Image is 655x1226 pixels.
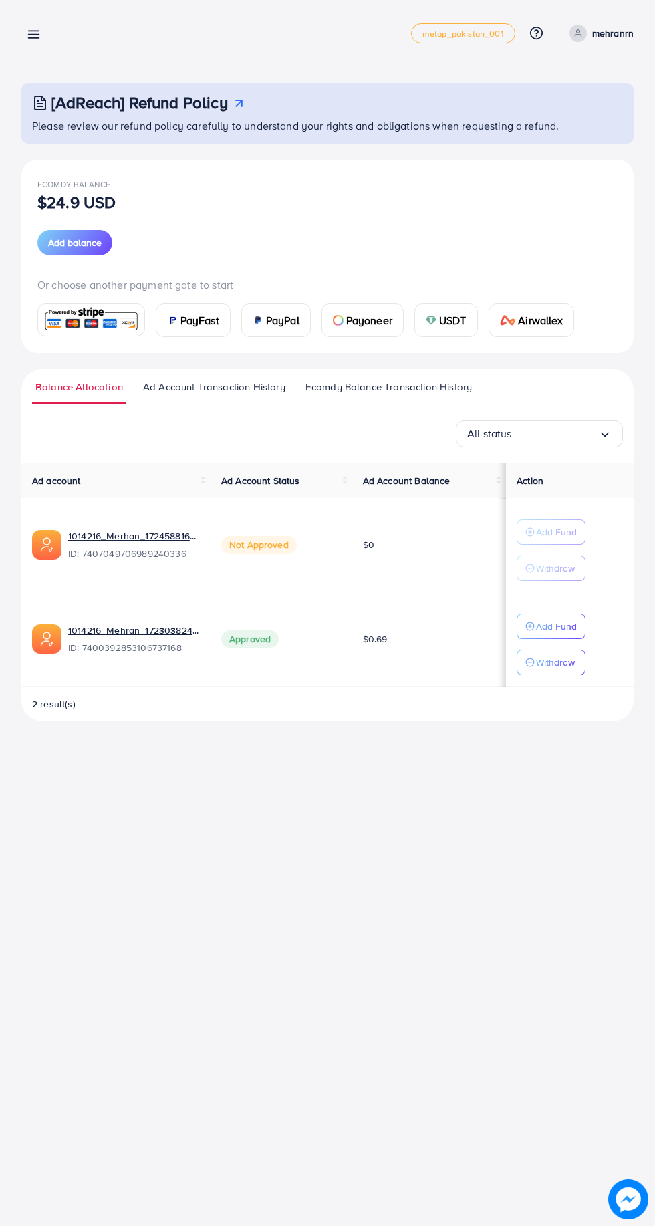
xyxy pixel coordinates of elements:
p: Withdraw [536,654,575,670]
input: Search for option [512,423,598,444]
span: Payoneer [346,312,392,328]
span: ID: 7400392853106737168 [68,641,200,654]
button: Withdraw [517,650,585,675]
span: Ecomdy Balance Transaction History [305,380,472,394]
img: ic-ads-acc.e4c84228.svg [32,624,61,654]
a: 1014216_Merhan_1724588164299 [68,529,200,543]
span: Approved [221,630,279,648]
button: Withdraw [517,556,585,581]
span: 2 result(s) [32,697,76,711]
div: Search for option [456,420,623,447]
div: <span class='underline'>1014216_Merhan_1724588164299</span></br>7407049706989240336 [68,529,200,560]
p: $24.9 USD [37,194,116,210]
a: cardUSDT [414,303,478,337]
p: Withdraw [536,560,575,576]
span: Action [517,474,543,487]
span: Ad Account Status [221,474,300,487]
span: PayPal [266,312,299,328]
span: Airwallex [518,312,562,328]
button: Add balance [37,230,112,255]
a: 1014216_Mehran_1723038241071 [68,624,200,637]
img: ic-ads-acc.e4c84228.svg [32,530,61,560]
a: card [37,303,145,336]
div: <span class='underline'>1014216_Mehran_1723038241071</span></br>7400392853106737168 [68,624,200,654]
span: USDT [439,312,467,328]
span: All status [467,423,512,444]
span: Ad Account Balance [363,474,450,487]
span: Ad account [32,474,81,487]
p: Add Fund [536,524,577,540]
button: Add Fund [517,614,585,639]
p: Add Fund [536,618,577,634]
img: image [608,1179,648,1219]
img: card [253,315,263,326]
a: cardPayFast [156,303,231,337]
span: Ad Account Transaction History [143,380,285,394]
img: card [500,315,516,326]
p: Please review our refund policy carefully to understand your rights and obligations when requesti... [32,118,626,134]
span: Balance Allocation [35,380,123,394]
a: cardPayoneer [321,303,404,337]
span: PayFast [180,312,219,328]
span: Not Approved [221,536,297,554]
img: card [167,315,178,326]
button: Add Fund [517,519,585,545]
span: $0.69 [363,632,388,646]
img: card [426,315,436,326]
a: cardAirwallex [489,303,574,337]
h3: [AdReach] Refund Policy [51,93,228,112]
span: ID: 7407049706989240336 [68,547,200,560]
span: Ecomdy Balance [37,178,110,190]
a: metap_pakistan_001 [411,23,515,43]
p: Or choose another payment gate to start [37,277,618,293]
a: cardPayPal [241,303,311,337]
a: mehranrn [564,25,634,42]
span: metap_pakistan_001 [422,29,504,38]
img: card [333,315,344,326]
span: Add balance [48,236,102,249]
p: mehranrn [592,25,634,41]
span: $0 [363,538,374,551]
img: card [42,305,140,334]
